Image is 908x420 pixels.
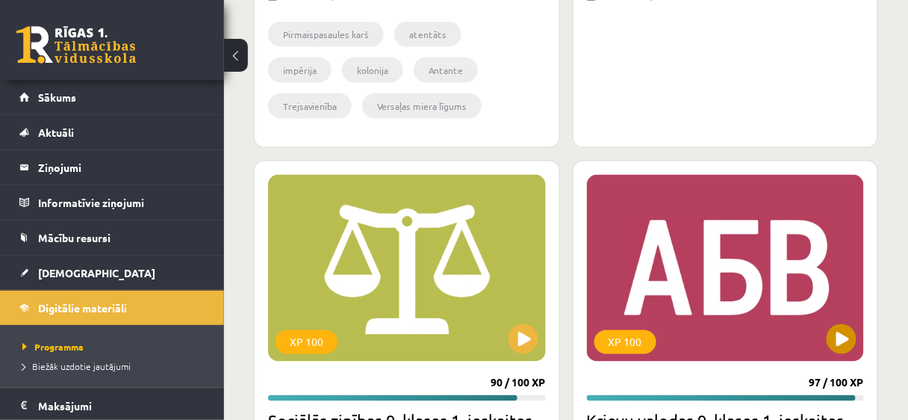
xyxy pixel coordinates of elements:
span: Aktuāli [38,126,74,139]
a: Programma [22,340,209,353]
li: atentāts [394,22,461,47]
span: Mācību resursi [38,231,111,244]
a: Sākums [19,80,205,114]
a: Ziņojumi [19,150,205,185]
legend: Informatīvie ziņojumi [38,185,205,220]
a: Aktuāli [19,115,205,149]
li: impērija [268,58,332,83]
li: kolonija [342,58,403,83]
div: XP 100 [594,330,656,354]
li: Versaļas miera līgums [362,93,482,119]
li: Pirmaispasaules karš [268,22,384,47]
span: Biežāk uzdotie jautājumi [22,360,131,372]
a: Rīgas 1. Tālmācības vidusskola [16,26,136,64]
span: Digitālie materiāli [38,301,127,315]
a: Informatīvie ziņojumi [19,185,205,220]
a: Digitālie materiāli [19,291,205,325]
div: XP 100 [276,330,338,354]
a: Biežāk uzdotie jautājumi [22,359,209,373]
a: [DEMOGRAPHIC_DATA] [19,256,205,290]
li: Trejsavienība [268,93,352,119]
span: [DEMOGRAPHIC_DATA] [38,266,155,280]
span: Programma [22,341,84,353]
legend: Ziņojumi [38,150,205,185]
li: Antante [414,58,478,83]
a: Mācību resursi [19,220,205,255]
span: Sākums [38,90,76,104]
